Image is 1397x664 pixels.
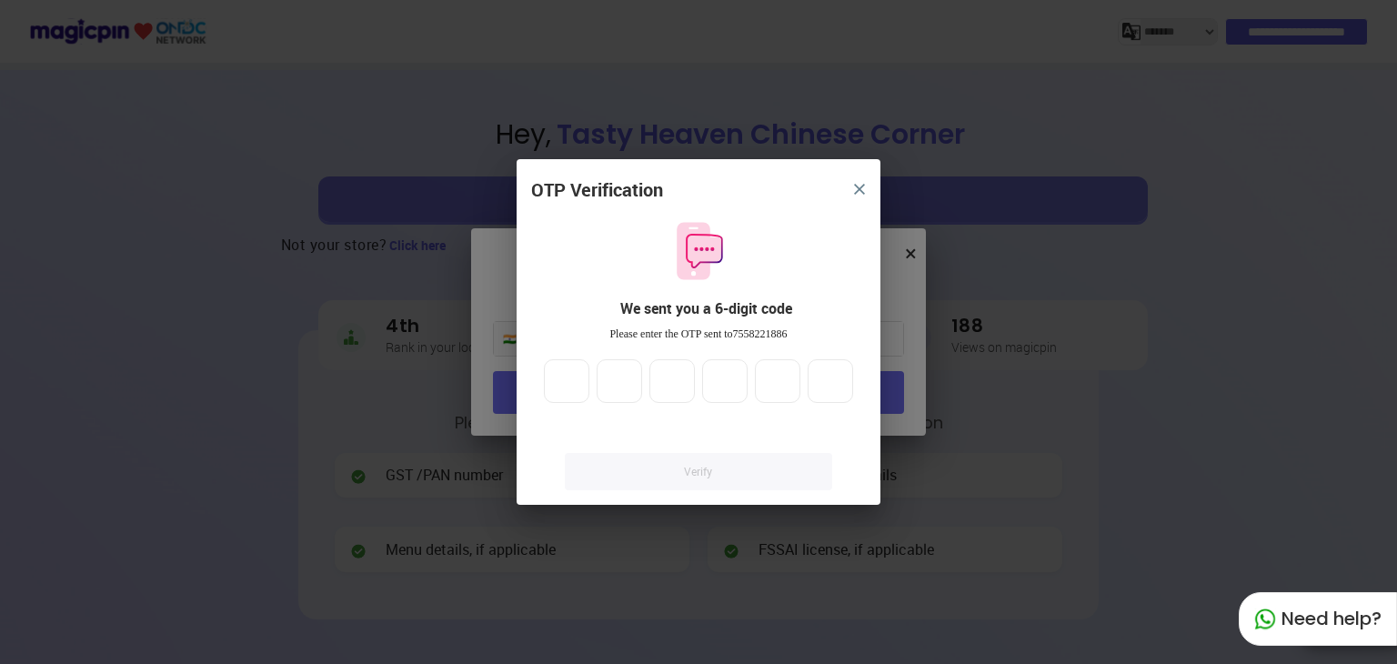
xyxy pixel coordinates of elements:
div: Need help? [1239,592,1397,646]
div: Please enter the OTP sent to 7558221886 [531,327,866,342]
div: OTP Verification [531,177,663,204]
div: We sent you a 6-digit code [546,298,866,319]
img: 8zTxi7IzMsfkYqyYgBgfvSHvmzQA9juT1O3mhMgBDT8p5s20zMZ2JbefE1IEBlkXHwa7wAFxGwdILBLhkAAAAASUVORK5CYII= [854,184,865,195]
button: close [843,173,876,206]
img: otpMessageIcon.11fa9bf9.svg [668,220,729,282]
img: whatapp_green.7240e66a.svg [1254,609,1276,630]
a: Verify [565,453,832,490]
